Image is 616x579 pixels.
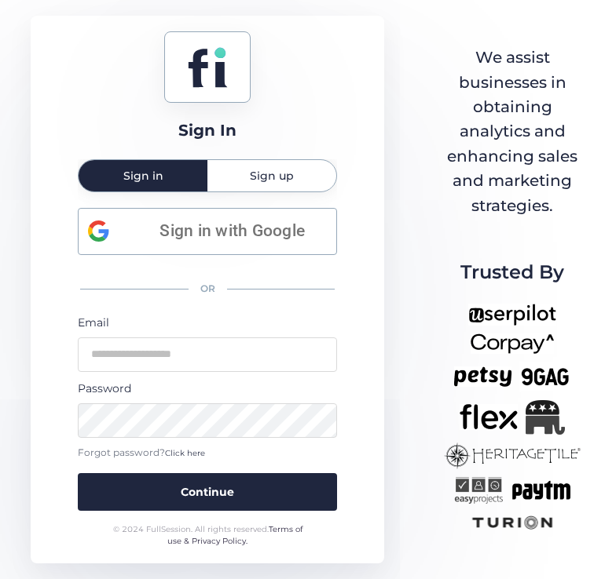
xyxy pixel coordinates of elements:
[468,304,556,326] img: userpilot-new.png
[460,257,564,287] span: Trusted By
[526,400,565,435] img: Republicanlogo-bw.png
[460,400,518,435] img: flex-new.png
[181,483,234,501] span: Continue
[511,477,571,504] img: paytm-new.png
[78,446,337,461] div: Forgot password?
[123,170,163,181] span: Sign in
[470,512,555,533] img: turion-new.png
[78,272,337,306] div: OR
[471,333,554,354] img: corpay-new.png
[78,314,337,331] div: Email
[106,523,310,548] div: © 2024 FullSession. All rights reserved.
[454,477,503,504] img: easyprojects-new.png
[250,170,294,181] span: Sign up
[519,362,571,392] img: 9gag-new.png
[454,362,511,392] img: petsy-new.png
[440,46,585,218] div: We assist businesses in obtaining analytics and enhancing sales and marketing strategies.
[167,524,302,547] a: Terms of use & Privacy Policy.
[78,380,337,397] div: Password
[165,448,205,458] span: Click here
[137,218,327,244] span: Sign in with Google
[178,118,236,143] div: Sign In
[444,442,581,469] img: heritagetile-new.png
[78,473,337,511] button: Continue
